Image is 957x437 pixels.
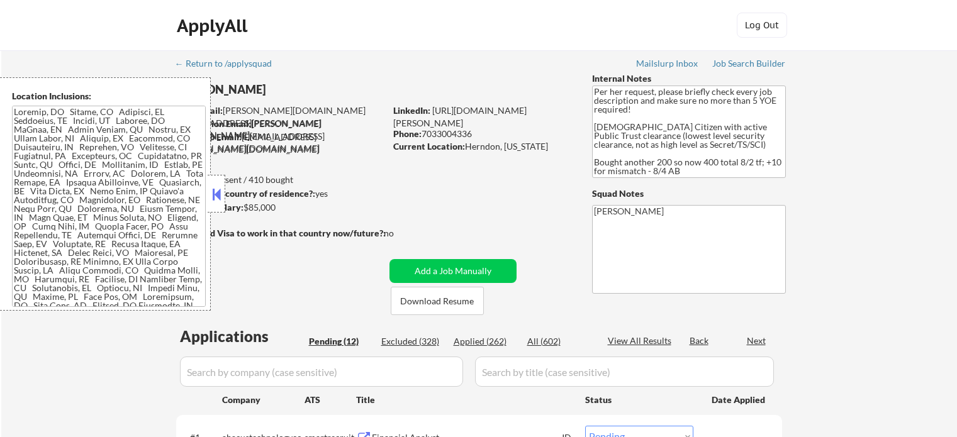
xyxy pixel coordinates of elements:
[384,227,420,240] div: no
[393,105,527,128] a: [URL][DOMAIN_NAME][PERSON_NAME]
[712,58,786,71] a: Job Search Builder
[309,335,372,348] div: Pending (12)
[393,105,430,116] strong: LinkedIn:
[737,13,787,38] button: Log Out
[393,128,422,139] strong: Phone:
[592,187,786,200] div: Squad Notes
[176,131,385,155] div: [EMAIL_ADDRESS][PERSON_NAME][DOMAIN_NAME]
[180,329,305,344] div: Applications
[176,201,385,214] div: $85,000
[389,259,517,283] button: Add a Job Manually
[176,82,435,97] div: [PERSON_NAME]
[747,335,767,347] div: Next
[592,72,786,85] div: Internal Notes
[393,128,571,140] div: 7033004336
[180,357,463,387] input: Search by company (case sensitive)
[176,228,386,238] strong: Will need Visa to work in that country now/future?:
[475,357,774,387] input: Search by title (case sensitive)
[636,59,699,68] div: Mailslurp Inbox
[177,15,251,36] div: ApplyAll
[176,188,315,199] strong: Can work in country of residence?:
[175,59,284,68] div: ← Return to /applysquad
[712,59,786,68] div: Job Search Builder
[177,118,385,155] div: [PERSON_NAME][DOMAIN_NAME][EMAIL_ADDRESS][PERSON_NAME][DOMAIN_NAME]
[608,335,675,347] div: View All Results
[176,187,381,200] div: yes
[222,394,305,406] div: Company
[636,58,699,71] a: Mailslurp Inbox
[12,90,206,102] div: Location Inclusions:
[305,394,356,406] div: ATS
[175,58,284,71] a: ← Return to /applysquad
[712,394,767,406] div: Date Applied
[381,335,444,348] div: Excluded (328)
[454,335,517,348] div: Applied (262)
[393,141,465,152] strong: Current Location:
[585,388,693,411] div: Status
[176,174,385,186] div: 262 sent / 410 bought
[177,104,385,141] div: [PERSON_NAME][DOMAIN_NAME][EMAIL_ADDRESS][PERSON_NAME][DOMAIN_NAME]
[391,287,484,315] button: Download Resume
[690,335,710,347] div: Back
[393,140,571,153] div: Herndon, [US_STATE]
[527,335,590,348] div: All (602)
[356,394,573,406] div: Title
